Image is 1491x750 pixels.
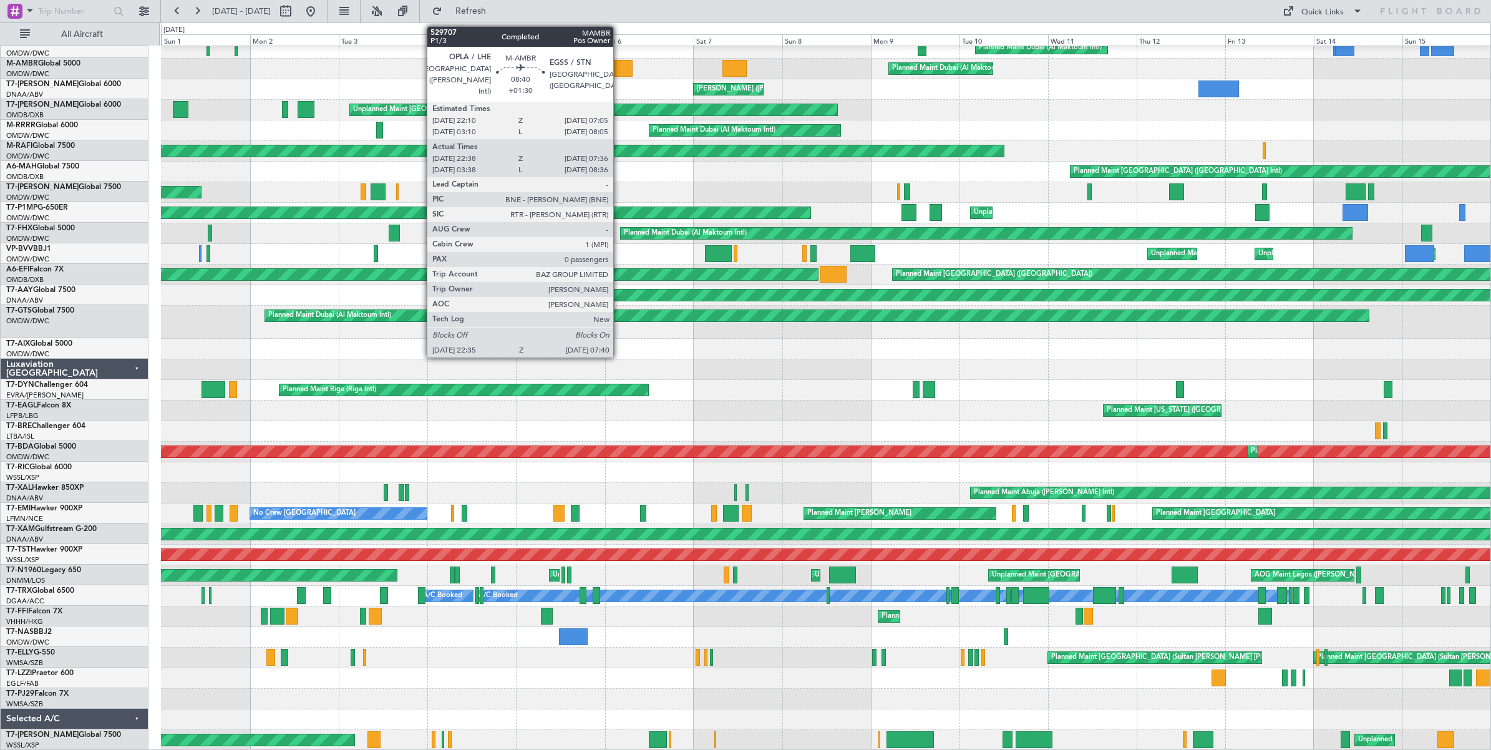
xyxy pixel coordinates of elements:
span: T7-EAGL [6,402,37,409]
div: Sun 8 [782,34,871,46]
a: T7-RICGlobal 6000 [6,464,72,471]
a: OMDW/DWC [6,316,49,326]
span: T7-NAS [6,628,34,636]
span: T7-XAM [6,525,35,533]
div: Sun 1 [162,34,250,46]
div: Planned Maint Dubai (Al Maktoum Intl) [979,39,1102,57]
span: [DATE] - [DATE] [212,6,271,17]
a: T7-P1MPG-650ER [6,204,68,212]
span: T7-BDA [6,443,34,450]
a: DNAA/ABV [6,535,43,544]
span: T7-BRE [6,422,32,430]
div: Planned Maint [GEOGRAPHIC_DATA] ([GEOGRAPHIC_DATA]) [896,265,1092,284]
div: Sat 14 [1314,34,1402,46]
div: Planned Maint Abuja ([PERSON_NAME] Intl) [974,484,1114,502]
div: A/C Booked [423,587,462,605]
div: Unplanned Maint [GEOGRAPHIC_DATA] (Al Maktoum Intl) [1258,245,1443,263]
a: T7-XAMGulfstream G-200 [6,525,97,533]
a: VHHH/HKG [6,617,43,626]
a: T7-[PERSON_NAME]Global 7500 [6,731,121,739]
span: T7-P1MP [6,204,37,212]
div: Sun 15 [1402,34,1491,46]
a: T7-FHXGlobal 5000 [6,225,75,232]
a: T7-AIXGlobal 5000 [6,340,72,348]
a: LFMN/NCE [6,514,43,524]
span: A6-MAH [6,163,37,170]
a: OMDW/DWC [6,213,49,223]
div: Unplanned Maint [GEOGRAPHIC_DATA] (Al Maktoum Intl) [974,203,1158,222]
span: T7-TST [6,546,31,553]
a: T7-XALHawker 850XP [6,484,84,492]
a: WSSL/XSP [6,555,39,565]
a: T7-GTSGlobal 7500 [6,307,74,314]
span: T7-[PERSON_NAME] [6,101,79,109]
span: T7-[PERSON_NAME] [6,731,79,739]
a: M-AMBRGlobal 5000 [6,60,80,67]
a: OMDB/DXB [6,172,44,182]
a: T7-[PERSON_NAME]Global 7500 [6,183,121,191]
a: OMDW/DWC [6,49,49,58]
a: DGAA/ACC [6,597,44,606]
span: T7-FFI [6,608,28,615]
div: Quick Links [1301,6,1344,19]
a: T7-AAYGlobal 7500 [6,286,75,294]
a: WMSA/SZB [6,658,43,668]
span: T7-PJ29 [6,690,34,698]
div: Planned Maint [GEOGRAPHIC_DATA] (Sultan [PERSON_NAME] [PERSON_NAME] - Subang) [1051,648,1342,667]
a: OMDW/DWC [6,193,49,202]
div: Planned Maint [US_STATE] ([GEOGRAPHIC_DATA]) [1107,401,1267,420]
a: WSSL/XSP [6,741,39,750]
span: T7-[PERSON_NAME] [6,183,79,191]
a: DNAA/ABV [6,494,43,503]
div: Wed 11 [1048,34,1137,46]
span: T7-RIC [6,464,29,471]
button: Refresh [426,1,501,21]
a: DNAA/ABV [6,296,43,305]
div: [DATE] [163,25,185,36]
div: Fri 13 [1225,34,1314,46]
a: OMDW/DWC [6,152,49,161]
div: Planned Maint [GEOGRAPHIC_DATA] ([GEOGRAPHIC_DATA]) [881,607,1078,626]
div: Planned Maint Dubai (Al Maktoum Intl) [892,59,1015,78]
span: T7-AAY [6,286,33,294]
div: Sat 7 [694,34,782,46]
div: [PERSON_NAME] ([PERSON_NAME] Intl) [697,80,828,99]
span: Refresh [445,7,497,16]
div: Planned Maint [PERSON_NAME] [807,504,911,523]
div: Unplanned Maint [GEOGRAPHIC_DATA] ([GEOGRAPHIC_DATA] Intl) [353,100,570,119]
a: OMDB/DXB [6,275,44,285]
div: Planned Maint Windsor Locks ([PERSON_NAME] Intl) [442,286,610,304]
a: T7-BREChallenger 604 [6,422,85,430]
span: T7-DYN [6,381,34,389]
span: T7-XAL [6,484,32,492]
a: OMDW/DWC [6,131,49,140]
div: Thu 12 [1137,34,1225,46]
a: DNAA/ABV [6,90,43,99]
div: Wed 4 [427,34,516,46]
a: T7-N1960Legacy 650 [6,567,81,574]
a: OMDB/DXB [6,110,44,120]
a: T7-DYNChallenger 604 [6,381,88,389]
span: T7-ELLY [6,649,34,656]
input: Trip Number [38,2,110,21]
a: T7-[PERSON_NAME]Global 6000 [6,101,121,109]
a: T7-TSTHawker 900XP [6,546,82,553]
a: EGLF/FAB [6,679,39,688]
div: Mon 9 [871,34,959,46]
a: T7-EAGLFalcon 8X [6,402,71,409]
button: Quick Links [1276,1,1369,21]
a: WMSA/SZB [6,699,43,709]
a: OMDW/DWC [6,234,49,243]
a: T7-[PERSON_NAME]Global 6000 [6,80,121,88]
a: T7-BDAGlobal 5000 [6,443,76,450]
div: Planned Maint Dubai (Al Maktoum Intl) [1251,442,1374,461]
div: Planned Maint Dubai (Al Maktoum Intl) [624,224,747,243]
div: Tue 3 [339,34,427,46]
span: M-AMBR [6,60,38,67]
a: T7-LZZIPraetor 600 [6,670,74,677]
a: M-RRRRGlobal 6000 [6,122,78,129]
a: DNMM/LOS [6,576,45,585]
div: Planned Maint [GEOGRAPHIC_DATA] ([GEOGRAPHIC_DATA] Intl) [1074,162,1282,181]
a: A6-MAHGlobal 7500 [6,163,79,170]
span: T7-[PERSON_NAME] [6,80,79,88]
